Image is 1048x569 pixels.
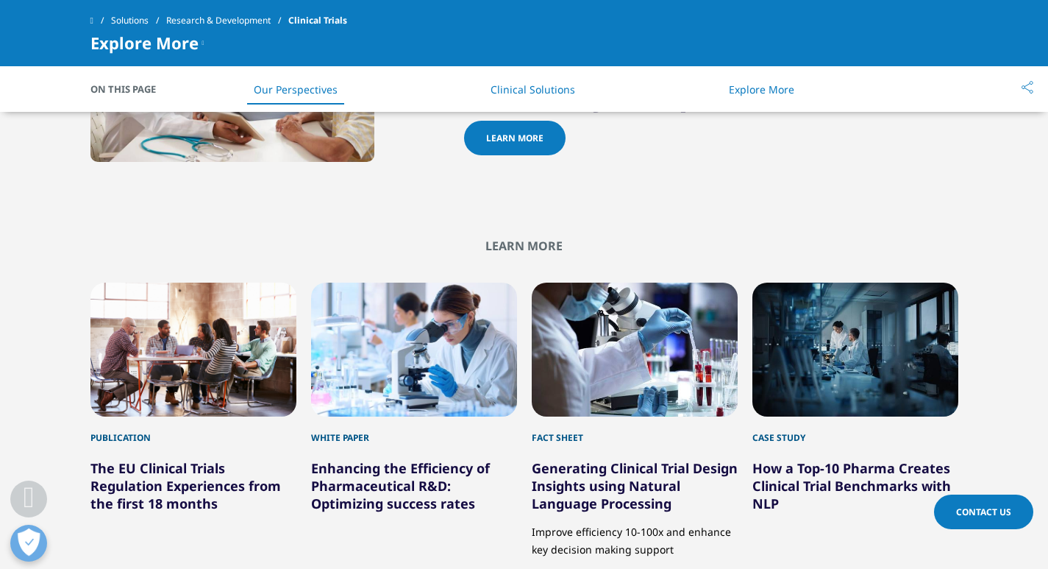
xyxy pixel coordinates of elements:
a: The EU Clinical Trials Regulation Experiences from the first 18 months [90,459,281,512]
span: On This Page [90,82,171,96]
span: Explore More [90,34,199,52]
a: Enhancing the Efficiency of Pharmaceutical R&D: Optimizing success rates [311,459,490,512]
span: Contact Us [956,506,1011,518]
div: White Paper [311,417,517,445]
span: Learn more [486,132,543,144]
a: Research & Development [166,7,288,34]
div: Fact Sheet [532,417,738,445]
button: Open Preferences [10,525,47,562]
a: Our Perspectives [254,82,338,96]
a: Generating Clinical Trial Design Insights using Natural Language Processing [532,459,738,512]
a: Solutions [111,7,166,34]
a: Contact Us [934,495,1033,529]
a: How a Top-10 Pharma Creates Clinical Trial Benchmarks with NLP [752,459,951,512]
a: Learn more [464,121,566,155]
span: Clinical Trials [288,7,347,34]
a: Explore More [729,82,794,96]
a: Clinical Solutions [491,82,575,96]
h2: Learn More [90,238,958,253]
p: Improve efficiency 10-100x and enhance key decision making support [532,512,738,559]
div: Case Study [752,417,958,445]
div: Publication [90,417,296,445]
